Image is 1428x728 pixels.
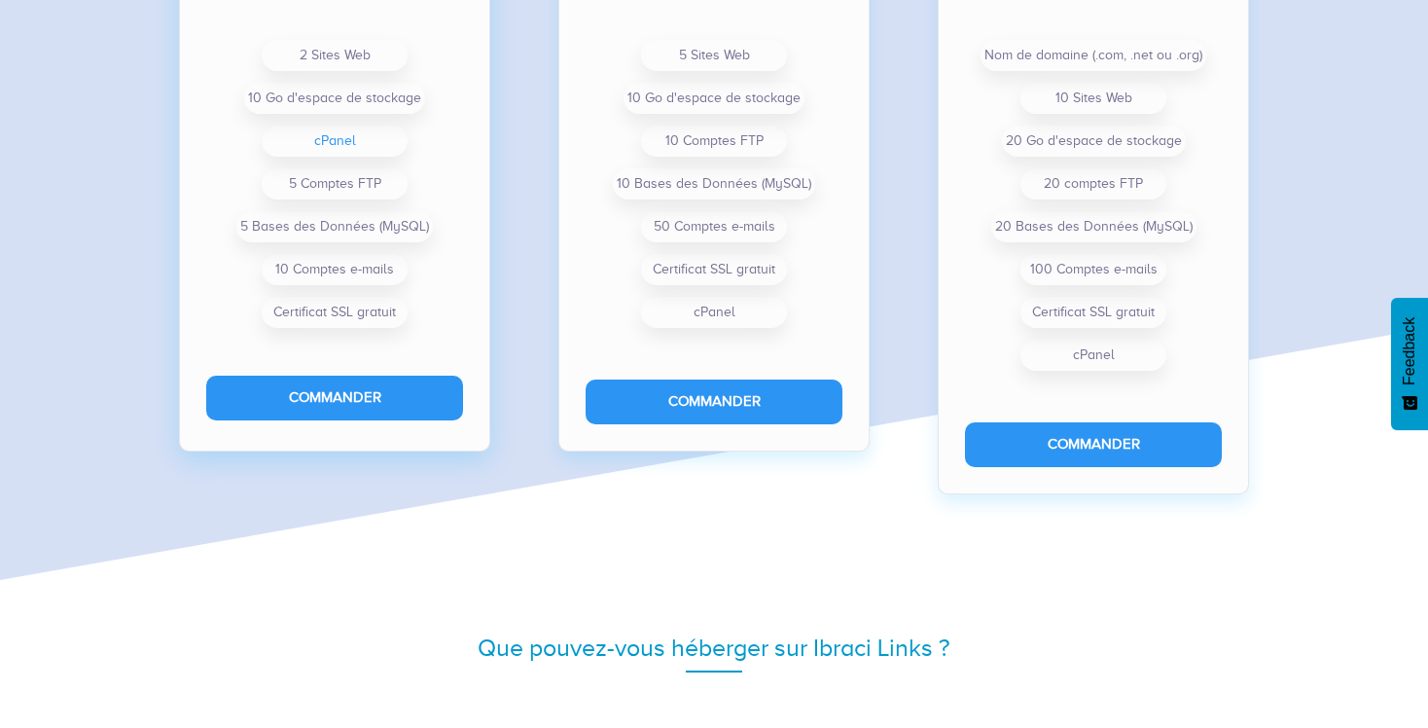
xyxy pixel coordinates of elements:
[1020,340,1166,371] li: cPanel
[1331,631,1405,705] iframe: Drift Widget Chat Controller
[262,254,408,285] li: 10 Comptes e-mails
[965,422,1222,466] button: Commander
[991,211,1196,242] li: 20 Bases des Données (MySQL)
[641,297,787,328] li: cPanel
[160,631,1268,666] div: Que pouvez-vous héberger sur Ibraci Links ?
[262,297,408,328] li: Certificat SSL gratuit
[1401,317,1418,385] span: Feedback
[641,211,787,242] li: 50 Comptes e-mails
[244,83,425,114] li: 10 Go d'espace de stockage
[262,168,408,200] li: 5 Comptes FTP
[1020,297,1166,328] li: Certificat SSL gratuit
[613,168,815,200] li: 10 Bases des Données (MySQL)
[1391,298,1428,430] button: Feedback - Afficher l’enquête
[262,126,408,157] li: cPanel
[1020,254,1166,285] li: 100 Comptes e-mails
[206,376,463,419] button: Commander
[641,126,787,157] li: 10 Comptes FTP
[981,40,1206,71] li: Nom de domaine (.com, .net ou .org)
[262,40,408,71] li: 2 Sites Web
[236,211,433,242] li: 5 Bases des Données (MySQL)
[641,40,787,71] li: 5 Sites Web
[1020,83,1166,114] li: 10 Sites Web
[1002,126,1186,157] li: 20 Go d'espace de stockage
[641,254,787,285] li: Certificat SSL gratuit
[624,83,804,114] li: 10 Go d'espace de stockage
[1020,168,1166,200] li: 20 comptes FTP
[1027,428,1416,642] iframe: Drift Widget Chat Window
[586,380,842,423] button: Commander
